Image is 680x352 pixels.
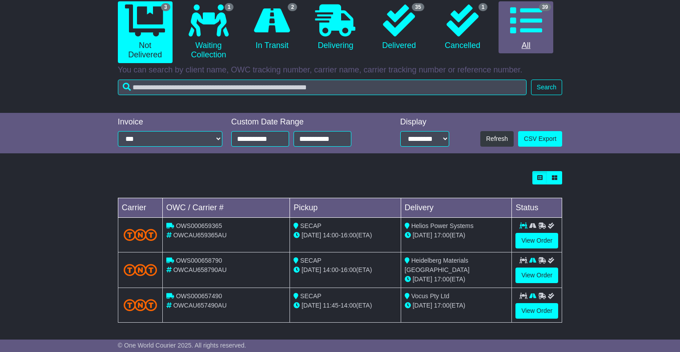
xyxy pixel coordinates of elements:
[302,302,321,309] span: [DATE]
[173,232,227,239] span: OWCAU659365AU
[294,265,397,275] div: - (ETA)
[118,1,173,63] a: 3 Not Delivered
[539,3,551,11] span: 39
[173,302,227,309] span: OWCAU657490AU
[300,292,321,300] span: SECAP
[118,65,562,75] p: You can search by client name, OWC tracking number, carrier name, carrier tracking number or refe...
[323,232,338,239] span: 14:00
[434,276,450,283] span: 17:00
[480,131,514,147] button: Refresh
[300,257,321,264] span: SECAP
[245,1,299,54] a: 2 In Transit
[118,198,162,218] td: Carrier
[341,232,356,239] span: 16:00
[225,3,234,11] span: 1
[405,257,470,273] span: Heidelberg Materials [GEOGRAPHIC_DATA]
[434,302,450,309] span: 17:00
[405,275,508,284] div: (ETA)
[231,117,374,127] div: Custom Date Range
[515,268,558,283] a: View Order
[515,233,558,248] a: View Order
[323,266,338,273] span: 14:00
[499,1,553,54] a: 39 All
[290,198,401,218] td: Pickup
[118,117,222,127] div: Invoice
[412,3,424,11] span: 35
[411,292,450,300] span: Vocus Pty Ltd
[302,266,321,273] span: [DATE]
[512,198,562,218] td: Status
[161,3,170,11] span: 3
[124,229,157,241] img: TNT_Domestic.png
[341,302,356,309] span: 14:00
[405,301,508,310] div: (ETA)
[288,3,297,11] span: 2
[413,276,432,283] span: [DATE]
[518,131,562,147] a: CSV Export
[300,222,321,229] span: SECAP
[176,222,222,229] span: OWS000659365
[435,1,490,54] a: 1 Cancelled
[411,222,474,229] span: Helios Power Systems
[176,257,222,264] span: OWS000658790
[413,232,432,239] span: [DATE]
[176,292,222,300] span: OWS000657490
[162,198,290,218] td: OWC / Carrier #
[118,342,246,349] span: © One World Courier 2025. All rights reserved.
[372,1,427,54] a: 35 Delivered
[479,3,488,11] span: 1
[173,266,227,273] span: OWCAU658790AU
[181,1,236,63] a: 1 Waiting Collection
[341,266,356,273] span: 16:00
[294,231,397,240] div: - (ETA)
[323,302,338,309] span: 11:45
[302,232,321,239] span: [DATE]
[405,231,508,240] div: (ETA)
[294,301,397,310] div: - (ETA)
[124,264,157,276] img: TNT_Domestic.png
[413,302,432,309] span: [DATE]
[401,198,512,218] td: Delivery
[400,117,449,127] div: Display
[308,1,363,54] a: Delivering
[531,80,562,95] button: Search
[124,299,157,311] img: TNT_Domestic.png
[434,232,450,239] span: 17:00
[515,303,558,319] a: View Order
